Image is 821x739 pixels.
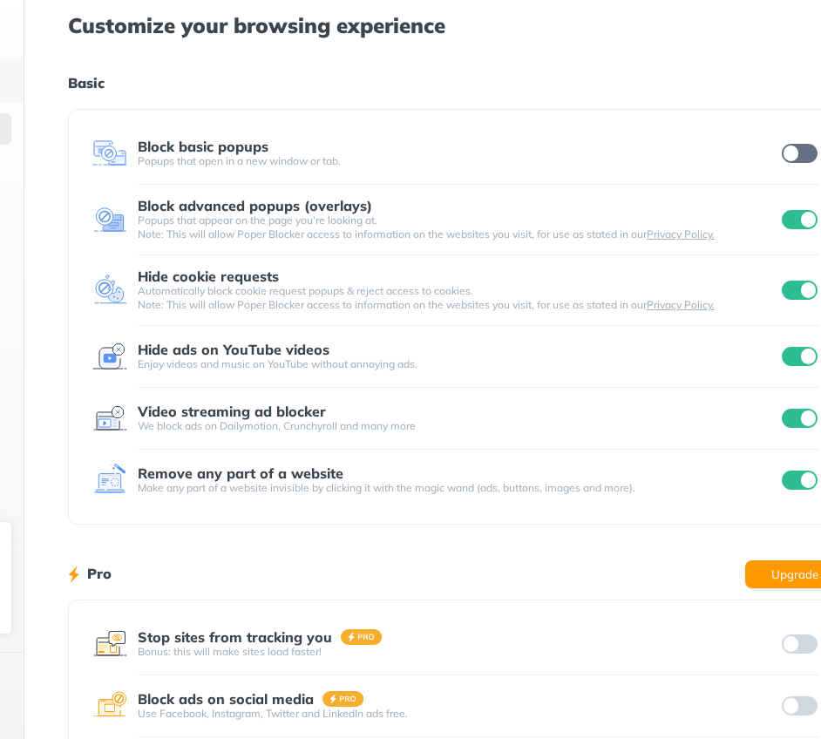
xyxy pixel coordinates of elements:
img: pro-badge.svg [341,629,383,645]
div: Remove any part of a website [138,465,343,481]
a: Privacy Policy. [647,227,715,241]
img: feature icon [92,688,127,723]
div: Hide cookie requests [138,268,279,284]
img: feature icon [92,401,127,436]
div: Popups that open in a new window or tab. [138,154,778,168]
img: pro-badge.svg [322,691,364,707]
div: Make any part of a website invisible by clicking it with the magic wand (ads, buttons, images and... [138,481,778,495]
div: Enjoy videos and music on YouTube without annoying ads. [138,357,778,371]
img: feature icon [92,463,127,498]
div: Automatically block cookie request popups & reject access to cookies. Note: This will allow Poper... [138,284,778,312]
h1: Pro [87,562,112,585]
img: lighting bolt [68,564,79,585]
div: Block ads on social media [138,691,314,707]
img: feature icon [92,339,127,374]
div: Block basic popups [138,139,268,154]
a: Privacy Policy. [647,298,715,311]
div: Popups that appear on the page you’re looking at. Note: This will allow Poper Blocker access to i... [138,214,778,241]
div: Hide ads on YouTube videos [138,342,329,357]
div: Use Facebook, Instagram, Twitter and LinkedIn ads free. [138,707,778,721]
div: Video streaming ad blocker [138,403,326,419]
img: feature icon [92,273,127,308]
img: feature icon [92,627,127,661]
img: feature icon [92,202,127,237]
div: Bonus: this will make sites load faster! [138,645,778,659]
div: Stop sites from tracking you [138,629,332,645]
div: We block ads on Dailymotion, Crunchyroll and many more [138,419,778,433]
img: feature icon [92,136,127,171]
div: Block advanced popups (overlays) [138,198,372,214]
